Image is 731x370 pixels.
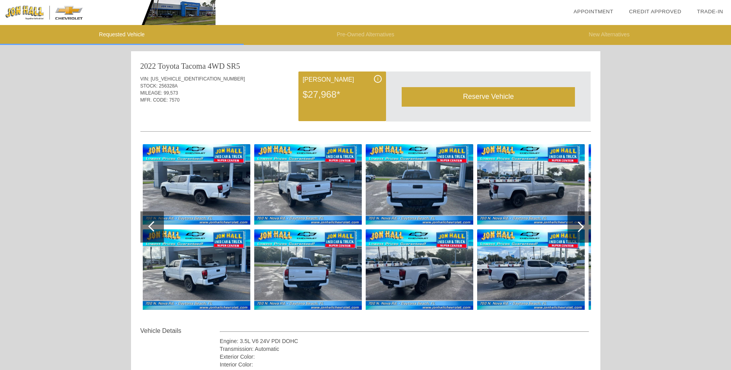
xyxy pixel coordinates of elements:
img: 14.jpg [589,144,696,225]
span: 99,573 [164,90,178,96]
a: Credit Approved [629,9,681,14]
div: [PERSON_NAME] [303,75,382,84]
div: Interior Color: [220,361,589,368]
div: 2022 Toyota Tacoma 4WD [140,61,225,71]
img: 10.jpg [366,144,473,225]
img: 12.jpg [477,144,585,225]
div: Transmission: Automatic [220,345,589,353]
div: Engine: 3.5L V6 24V PDI DOHC [220,337,589,345]
span: [US_VEHICLE_IDENTIFICATION_NUMBER] [151,76,245,82]
span: VIN: [140,76,149,82]
img: 9.jpg [254,229,362,310]
li: Pre-Owned Alternatives [244,25,487,45]
img: 8.jpg [254,144,362,225]
span: MFR. CODE: [140,97,168,103]
span: 256328A [159,83,178,89]
img: 7.jpg [143,229,250,310]
div: Vehicle Details [140,326,220,336]
img: 11.jpg [366,229,473,310]
img: 13.jpg [477,229,585,310]
div: Exterior Color: [220,353,589,361]
div: $27,968* [303,84,382,105]
span: MILEAGE: [140,90,163,96]
a: Appointment [573,9,613,14]
span: i [377,76,379,82]
span: 7570 [169,97,180,103]
div: Quoted on [DATE] 9:11:39 PM [140,108,591,121]
div: SR5 [226,61,240,71]
span: STOCK: [140,83,158,89]
img: 6.jpg [143,144,250,225]
div: Reserve Vehicle [402,87,575,106]
img: 15.jpg [589,229,696,310]
li: New Alternatives [487,25,731,45]
a: Trade-In [697,9,723,14]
